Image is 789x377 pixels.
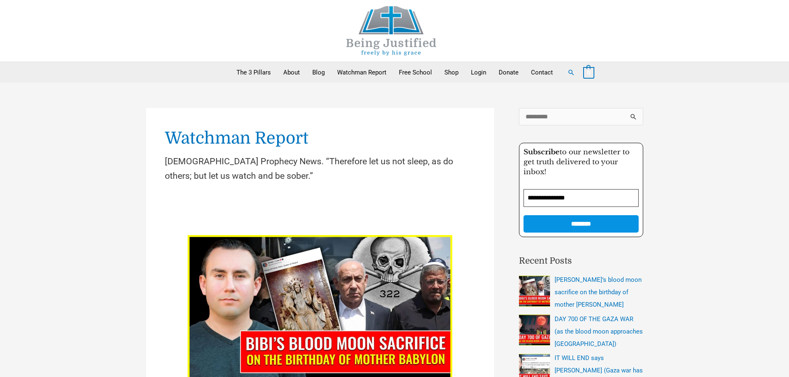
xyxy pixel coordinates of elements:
[524,148,630,176] span: to our newsletter to get truth delivered to your inbox!
[188,305,453,312] a: Read: Bibi’s blood moon sacrifice on the birthday of mother babylon
[583,69,594,76] a: View Shopping Cart, empty
[165,154,475,183] p: [DEMOGRAPHIC_DATA] Prophecy News. “Therefore let us not sleep, as do others; but let us watch and...
[331,62,393,83] a: Watchman Report
[519,255,643,268] h2: Recent Posts
[165,127,475,150] h1: Watchman Report
[524,148,560,156] strong: Subscribe
[393,62,438,83] a: Free School
[230,62,277,83] a: The 3 Pillars
[329,6,454,55] img: Being Justified
[567,69,575,76] a: Search button
[525,62,559,83] a: Contact
[277,62,306,83] a: About
[492,62,525,83] a: Donate
[555,276,642,308] a: [PERSON_NAME]’s blood moon sacrifice on the birthday of mother [PERSON_NAME]
[230,62,559,83] nav: Primary Site Navigation
[306,62,331,83] a: Blog
[438,62,465,83] a: Shop
[465,62,492,83] a: Login
[524,189,639,207] input: Email Address *
[587,70,590,76] span: 0
[555,315,643,348] a: DAY 700 OF THE GAZA WAR (as the blood moon approaches [GEOGRAPHIC_DATA])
